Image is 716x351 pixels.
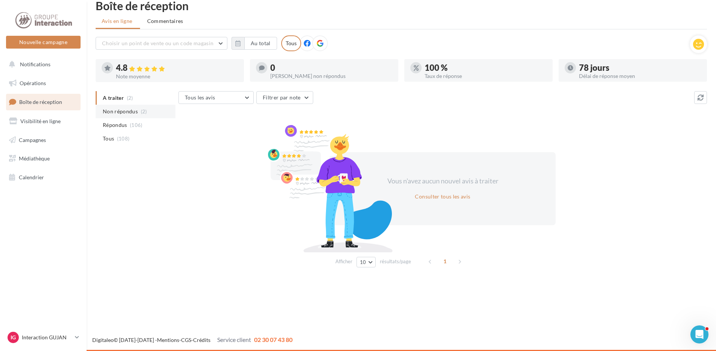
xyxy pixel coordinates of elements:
div: Taux de réponse [425,73,547,79]
span: 10 [360,259,366,265]
span: 1 [439,255,451,267]
span: Afficher [335,258,352,265]
button: Consulter tous les avis [412,192,473,201]
div: Vous n'avez aucun nouvel avis à traiter [378,176,507,186]
span: Calendrier [19,174,44,180]
button: Au total [244,37,277,50]
span: © [DATE]-[DATE] - - - [92,337,292,343]
button: Choisir un point de vente ou un code magasin [96,37,227,50]
span: (106) [130,122,143,128]
span: Choisir un point de vente ou un code magasin [102,40,213,46]
span: Boîte de réception [19,99,62,105]
button: Au total [232,37,277,50]
a: Mentions [157,337,179,343]
span: 02 30 07 43 80 [254,336,292,343]
span: Répondus [103,121,127,129]
a: Crédits [193,337,210,343]
iframe: Intercom live chat [690,325,708,343]
span: Visibilité en ligne [20,118,61,124]
a: Digitaleo [92,337,114,343]
span: (2) [141,108,147,114]
button: 10 [356,257,376,267]
span: résultats/page [380,258,411,265]
p: Interaction GUJAN [22,334,72,341]
button: Notifications [5,56,79,72]
span: Campagnes [19,136,46,143]
a: CGS [181,337,191,343]
span: Médiathèque [19,155,50,162]
a: IG Interaction GUJAN [6,330,81,345]
button: Filtrer par note [256,91,313,104]
a: Campagnes [5,132,82,148]
div: Délai de réponse moyen [579,73,701,79]
button: Tous les avis [178,91,254,104]
div: Tous [281,35,301,51]
div: 100 % [425,64,547,72]
span: (108) [117,136,130,142]
a: Opérations [5,75,82,91]
a: Calendrier [5,169,82,185]
span: Commentaires [147,17,183,25]
span: Non répondus [103,108,138,115]
div: 4.8 [116,64,238,72]
span: Opérations [20,80,46,86]
div: 78 jours [579,64,701,72]
span: Tous [103,135,114,142]
span: Notifications [20,61,50,67]
a: Boîte de réception [5,94,82,110]
button: Nouvelle campagne [6,36,81,49]
div: 0 [270,64,392,72]
span: Service client [217,336,251,343]
span: Tous les avis [185,94,215,101]
a: Visibilité en ligne [5,113,82,129]
span: IG [11,334,16,341]
div: Note moyenne [116,74,238,79]
a: Médiathèque [5,151,82,166]
div: [PERSON_NAME] non répondus [270,73,392,79]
